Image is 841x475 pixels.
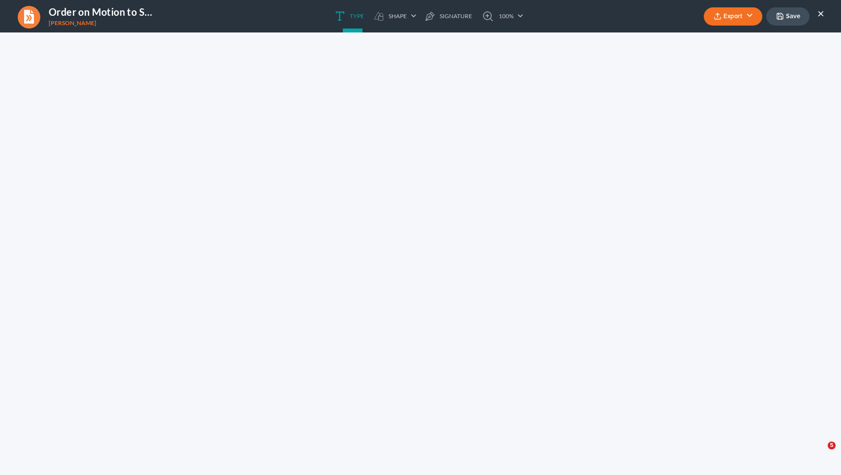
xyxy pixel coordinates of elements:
[808,442,831,465] iframe: Intercom live chat
[49,5,154,19] h4: Order on Motion to Suspend Payments.docx
[499,13,513,19] span: 100%
[817,7,824,19] button: ×
[389,13,407,19] span: Shape
[704,7,762,26] button: Export
[49,19,96,27] span: [PERSON_NAME]
[766,7,810,26] button: Save
[828,442,836,449] span: 5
